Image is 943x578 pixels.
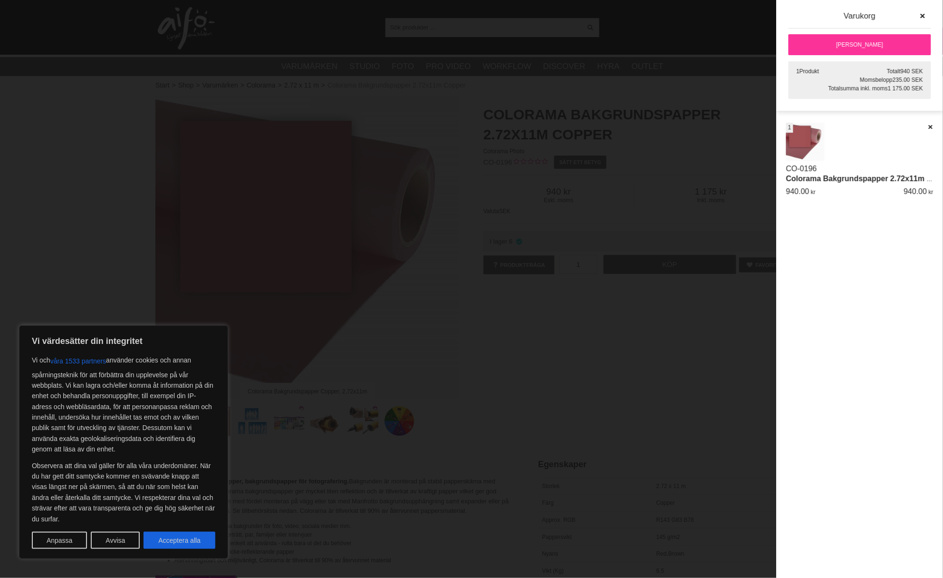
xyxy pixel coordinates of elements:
span: 940.00 [786,187,809,196]
span: Totalsumma inkl. moms [828,85,888,92]
span: 235.00 SEK [893,77,923,83]
button: Acceptera alla [144,532,215,549]
img: Colorama Bakgrundspapper 2.72x11m Copper [786,123,825,161]
button: Anpassa [32,532,87,549]
button: Avvisa [91,532,140,549]
span: 940 SEK [901,68,923,75]
span: Produkt [799,68,819,75]
button: våra 1533 partners [50,353,106,370]
span: Totalt [887,68,901,75]
p: Vi och använder cookies och annan spårningsteknik för att förbättra din upplevelse på vår webbpla... [32,353,215,455]
p: Vi värdesätter din integritet [32,335,215,347]
div: Vi värdesätter din integritet [19,325,228,559]
span: 1 [797,68,800,75]
span: 1 [788,123,791,132]
a: CO-0196 [786,165,817,173]
span: 1 175.00 SEK [888,85,923,92]
p: Observera att dina val gäller för alla våra underdomäner. När du har gett ditt samtycke kommer en... [32,460,215,524]
span: Momsbelopp [860,77,893,83]
span: Varukorg [844,11,876,20]
a: [PERSON_NAME] [789,34,931,55]
span: 940.00 [904,187,927,196]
